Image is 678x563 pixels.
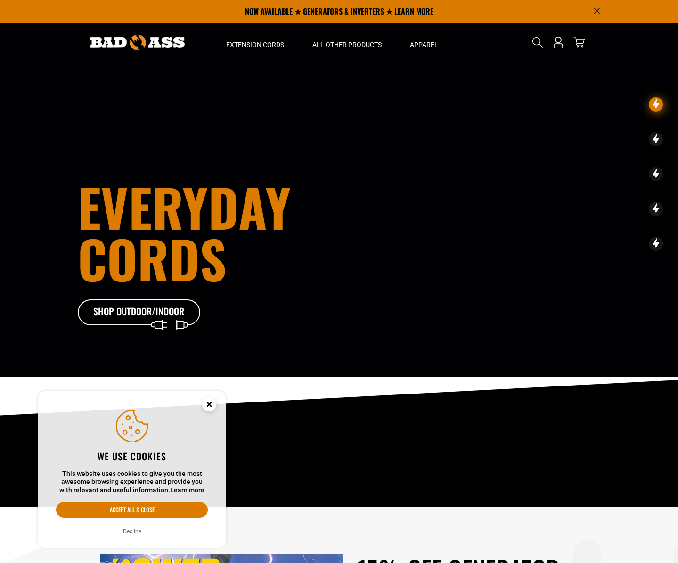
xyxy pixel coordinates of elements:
summary: Extension Cords [212,23,298,62]
span: All Other Products [312,40,382,49]
p: This website uses cookies to give you the most awesome browsing experience and provide you with r... [56,470,208,495]
summary: Apparel [396,23,452,62]
a: Learn more [170,486,204,494]
span: Apparel [410,40,438,49]
img: Bad Ass Extension Cords [90,35,185,50]
button: Accept all & close [56,502,208,518]
button: Decline [120,527,144,536]
summary: All Other Products [298,23,396,62]
summary: Search [530,35,545,50]
h1: Everyday cords [78,181,392,284]
a: Shop Outdoor/Indoor [78,299,200,326]
aside: Cookie Consent [38,391,226,548]
h2: We use cookies [56,450,208,462]
span: Extension Cords [226,40,284,49]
